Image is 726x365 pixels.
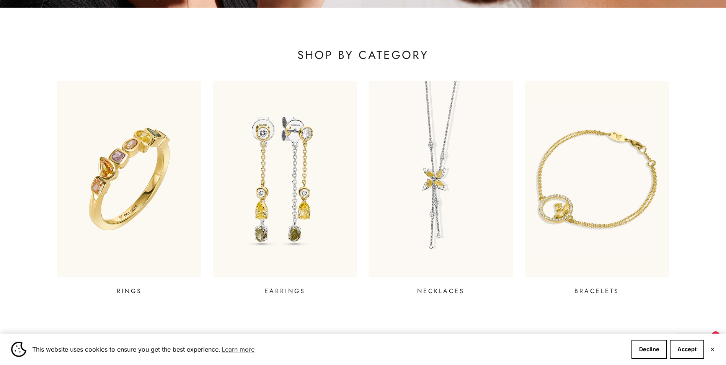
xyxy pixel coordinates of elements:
a: NECKLACES [369,81,513,296]
p: RINGS [117,287,142,296]
button: Decline [631,340,667,359]
a: EARRINGS [213,81,357,296]
span: This website uses cookies to ensure you get the best experience. [32,344,625,355]
a: Learn more [220,344,256,355]
a: RINGS [57,81,201,296]
button: Accept [670,340,704,359]
p: BRACELETS [574,287,619,296]
p: EARRINGS [264,287,305,296]
img: Cookie banner [11,342,26,357]
p: SHOP BY CATEGORY [57,47,669,63]
p: NECKLACES [417,287,465,296]
button: Close [710,347,715,352]
a: BRACELETS [525,81,669,296]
